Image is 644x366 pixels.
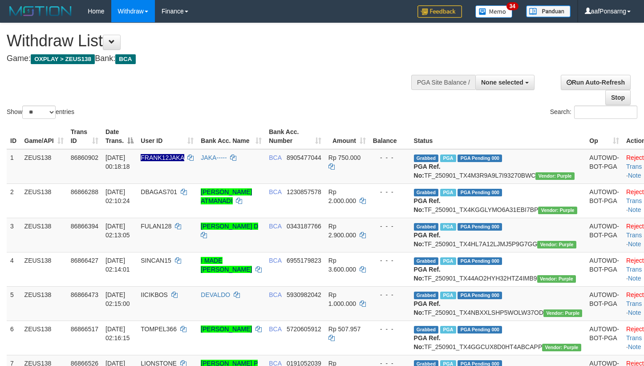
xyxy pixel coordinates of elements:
span: TOMPEL366 [141,325,177,333]
span: Vendor URL: https://trx4.1velocity.biz [538,207,577,214]
span: BCA [269,223,281,230]
b: PGA Ref. No: [414,163,441,179]
a: Note [628,240,641,248]
span: [DATE] 00:18:18 [105,154,130,170]
td: AUTOWD-BOT-PGA [586,252,623,286]
span: Grabbed [414,257,439,265]
span: Grabbed [414,292,439,299]
a: Reject [626,223,644,230]
td: 3 [7,218,21,252]
img: panduan.png [526,5,571,17]
td: ZEUS138 [21,149,67,184]
span: PGA Pending [458,257,502,265]
a: [PERSON_NAME] ATMANADI [201,188,252,204]
th: ID [7,124,21,149]
span: Marked by aafpengsreynich [440,257,456,265]
td: TF_250901_TX4NBXXLSHP5WOLW37OD [410,286,586,321]
img: Feedback.jpg [417,5,462,18]
th: Bank Acc. Number: activate to sort column ascending [265,124,325,149]
span: Marked by aafpengsreynich [440,326,456,333]
span: BCA [269,291,281,298]
a: Note [628,343,641,350]
span: [DATE] 02:14:01 [105,257,130,273]
a: Note [628,206,641,213]
td: ZEUS138 [21,321,67,355]
td: 4 [7,252,21,286]
a: [PERSON_NAME] [201,325,252,333]
td: ZEUS138 [21,218,67,252]
input: Search: [574,106,637,119]
td: TF_250901_TX4KGGLYMO6A31EBI7BP [410,183,586,218]
span: Copy 0343187766 to clipboard [287,223,321,230]
a: Note [628,172,641,179]
a: Reject [626,188,644,195]
a: DEVALDO [201,291,230,298]
td: TF_250901_TX44AO2HYH32HTZ4IMB9 [410,252,586,286]
span: 86866517 [71,325,98,333]
span: BCA [269,325,281,333]
label: Search: [550,106,637,119]
td: TF_250901_TX4M3R9A9L7I93270BWC [410,149,586,184]
span: PGA Pending [458,189,502,196]
span: Rp 2.000.000 [328,188,356,204]
td: AUTOWD-BOT-PGA [586,286,623,321]
td: AUTOWD-BOT-PGA [586,218,623,252]
span: BCA [115,54,135,64]
span: Grabbed [414,189,439,196]
span: [DATE] 02:10:24 [105,188,130,204]
b: PGA Ref. No: [414,300,441,316]
a: Reject [626,291,644,298]
td: AUTOWD-BOT-PGA [586,183,623,218]
td: ZEUS138 [21,252,67,286]
td: TF_250901_TX4HL7A12LJMJ5P9G7GG [410,218,586,252]
span: Vendor URL: https://trx4.1velocity.biz [543,309,582,317]
div: - - - [373,325,407,333]
span: Grabbed [414,155,439,162]
th: Status [410,124,586,149]
a: [PERSON_NAME] D [201,223,258,230]
b: PGA Ref. No: [414,266,441,282]
span: Copy 5930982042 to clipboard [287,291,321,298]
a: Reject [626,154,644,161]
span: Grabbed [414,326,439,333]
span: 34 [506,2,518,10]
div: PGA Site Balance / [411,75,475,90]
span: BCA [269,188,281,195]
th: Date Trans.: activate to sort column descending [102,124,137,149]
td: 2 [7,183,21,218]
td: ZEUS138 [21,286,67,321]
td: 1 [7,149,21,184]
span: Copy 5720605912 to clipboard [287,325,321,333]
button: None selected [475,75,535,90]
span: SINCAN15 [141,257,171,264]
label: Show entries [7,106,74,119]
span: Rp 1.000.000 [328,291,356,307]
span: [DATE] 02:16:15 [105,325,130,342]
span: Marked by aafpengsreynich [440,223,456,231]
b: PGA Ref. No: [414,232,441,248]
span: PGA Pending [458,292,502,299]
span: BCA [269,257,281,264]
a: Reject [626,325,644,333]
th: User ID: activate to sort column ascending [137,124,197,149]
img: Button%20Memo.svg [475,5,513,18]
span: [DATE] 02:15:00 [105,291,130,307]
span: Rp 2.900.000 [328,223,356,239]
h4: Game: Bank: [7,54,421,63]
th: Bank Acc. Name: activate to sort column ascending [197,124,265,149]
th: Op: activate to sort column ascending [586,124,623,149]
span: Copy 8905477044 to clipboard [287,154,321,161]
span: 86866427 [71,257,98,264]
th: Game/API: activate to sort column ascending [21,124,67,149]
div: - - - [373,290,407,299]
a: Note [628,275,641,282]
b: PGA Ref. No: [414,197,441,213]
span: Rp 507.957 [328,325,360,333]
a: Note [628,309,641,316]
span: Copy 6955179823 to clipboard [287,257,321,264]
span: 86860902 [71,154,98,161]
div: - - - [373,222,407,231]
select: Showentries [22,106,56,119]
span: Marked by aafpengsreynich [440,155,456,162]
th: Balance [369,124,410,149]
